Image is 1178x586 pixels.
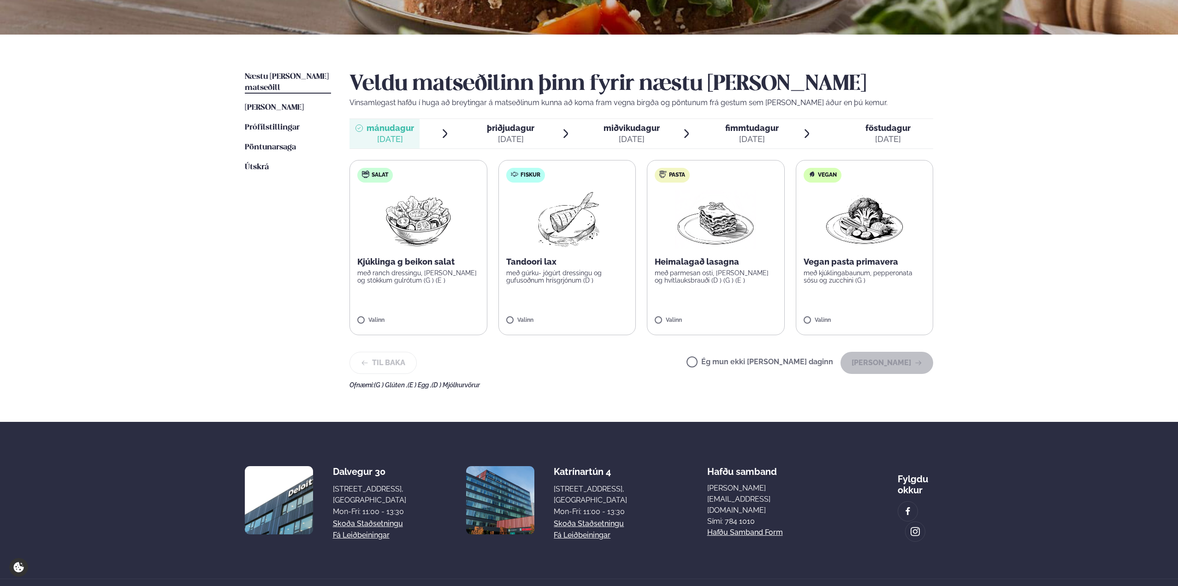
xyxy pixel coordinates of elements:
[506,256,628,267] p: Tandoori lax
[367,123,414,133] span: mánudagur
[659,171,667,178] img: pasta.svg
[707,459,777,477] span: Hafðu samband
[804,269,926,284] p: með kjúklingabaunum, pepperonata sósu og zucchini (G )
[604,134,660,145] div: [DATE]
[655,256,777,267] p: Heimalagað lasagna
[898,502,918,521] a: image alt
[487,134,534,145] div: [DATE]
[554,518,624,529] a: Skoða staðsetningu
[554,484,627,506] div: [STREET_ADDRESS], [GEOGRAPHIC_DATA]
[245,143,296,151] span: Pöntunarsaga
[349,71,933,97] h2: Veldu matseðilinn þinn fyrir næstu [PERSON_NAME]
[9,558,28,577] a: Cookie settings
[511,171,518,178] img: fish.svg
[245,162,269,173] a: Útskrá
[841,352,933,374] button: [PERSON_NAME]
[333,506,406,517] div: Mon-Fri: 11:00 - 13:30
[865,123,911,133] span: föstudagur
[245,124,300,131] span: Prófílstillingar
[245,73,329,92] span: Næstu [PERSON_NAME] matseðill
[367,134,414,145] div: [DATE]
[906,522,925,541] a: image alt
[362,171,369,178] img: salad.svg
[554,506,627,517] div: Mon-Fri: 11:00 - 13:30
[521,172,540,179] span: Fiskur
[655,269,777,284] p: með parmesan osti, [PERSON_NAME] og hvítlauksbrauði (D ) (G ) (E )
[898,466,933,496] div: Fylgdu okkur
[372,172,388,179] span: Salat
[669,172,685,179] span: Pasta
[349,97,933,108] p: Vinsamlegast hafðu í huga að breytingar á matseðlinum kunna að koma fram vegna birgða og pöntunum...
[808,171,816,178] img: Vegan.svg
[804,256,926,267] p: Vegan pasta primavera
[245,466,313,534] img: image alt
[432,381,480,389] span: (D ) Mjólkurvörur
[554,530,610,541] a: Fá leiðbeiningar
[554,466,627,477] div: Katrínartún 4
[245,122,300,133] a: Prófílstillingar
[506,269,628,284] p: með gúrku- jógúrt dressingu og gufusoðnum hrísgrjónum (D )
[333,518,403,529] a: Skoða staðsetningu
[378,190,459,249] img: Salad.png
[466,466,534,534] img: image alt
[245,71,331,94] a: Næstu [PERSON_NAME] matseðill
[865,134,911,145] div: [DATE]
[245,163,269,171] span: Útskrá
[675,190,756,249] img: Lasagna.png
[245,142,296,153] a: Pöntunarsaga
[824,190,905,249] img: Vegan.png
[357,269,479,284] p: með ranch dressingu, [PERSON_NAME] og stökkum gulrótum (G ) (E )
[903,506,913,517] img: image alt
[487,123,534,133] span: þriðjudagur
[604,123,660,133] span: miðvikudagur
[408,381,432,389] span: (E ) Egg ,
[725,123,779,133] span: fimmtudagur
[374,381,408,389] span: (G ) Glúten ,
[910,527,920,537] img: image alt
[707,527,783,538] a: Hafðu samband form
[349,381,933,389] div: Ofnæmi:
[245,104,304,112] span: [PERSON_NAME]
[349,352,417,374] button: Til baka
[245,102,304,113] a: [PERSON_NAME]
[357,256,479,267] p: Kjúklinga g beikon salat
[725,134,779,145] div: [DATE]
[526,190,608,249] img: Fish.png
[818,172,837,179] span: Vegan
[707,483,818,516] a: [PERSON_NAME][EMAIL_ADDRESS][DOMAIN_NAME]
[333,530,390,541] a: Fá leiðbeiningar
[333,466,406,477] div: Dalvegur 30
[333,484,406,506] div: [STREET_ADDRESS], [GEOGRAPHIC_DATA]
[707,516,818,527] p: Sími: 784 1010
